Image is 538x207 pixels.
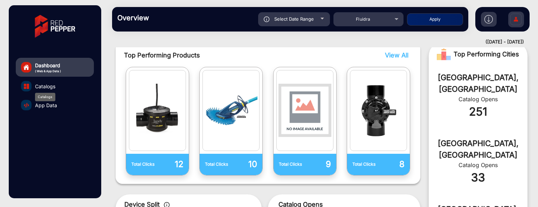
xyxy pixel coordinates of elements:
span: ( Web & App Data ) [35,69,61,73]
span: Top Performing Products [124,50,343,60]
img: home [23,64,29,70]
div: Catalog Opens [439,161,517,169]
p: Total Clicks [279,161,305,167]
div: [GEOGRAPHIC_DATA], [GEOGRAPHIC_DATA] [439,138,517,161]
p: 8 [379,158,405,171]
span: Select Date Range [274,16,314,22]
p: Total Clicks [131,161,158,167]
span: Dashboard [35,62,61,69]
img: catalog [278,72,331,149]
span: Fluidra [356,16,371,22]
img: h2download.svg [484,15,493,23]
span: View All [385,51,408,59]
img: catalog [205,72,257,149]
div: 33 [439,169,517,186]
span: Top Performing Cities [454,47,519,61]
p: 10 [231,158,257,171]
img: vmg-logo [30,9,80,44]
div: 251 [439,103,517,120]
div: [GEOGRAPHIC_DATA], [GEOGRAPHIC_DATA] [439,72,517,95]
p: Total Clicks [352,161,379,167]
img: catalog [24,84,29,89]
img: catalog [131,72,184,149]
p: 12 [157,158,184,171]
span: Catalogs [35,83,55,90]
span: App Data [35,102,57,109]
img: catalog [24,103,29,108]
img: icon [264,16,270,22]
p: 9 [305,158,331,171]
div: ([DATE] - [DATE]) [105,39,524,46]
div: Catalog Opens [439,95,517,103]
p: Total Clicks [205,161,231,167]
a: App Data [16,96,94,115]
h3: Overview [117,14,215,22]
img: catalog [352,72,405,149]
img: Rank image [437,47,451,61]
a: Catalogs [16,77,94,96]
div: Catalogs [35,93,55,101]
button: Apply [407,13,463,26]
button: View All [383,50,407,60]
a: Dashboard( Web & App Data ) [16,58,94,77]
img: Sign%20Up.svg [509,8,523,33]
